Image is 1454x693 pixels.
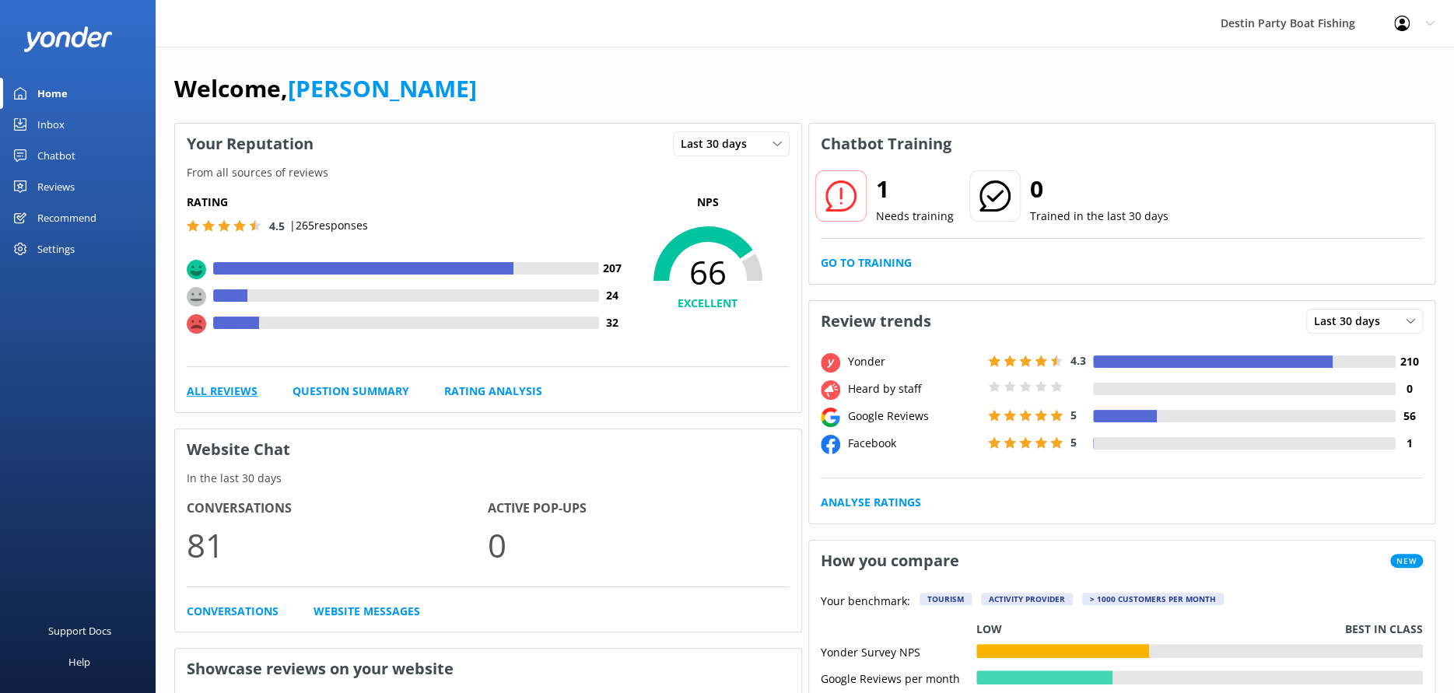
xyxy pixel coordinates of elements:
[289,217,368,234] p: | 265 responses
[187,383,258,400] a: All Reviews
[920,593,972,605] div: Tourism
[37,202,96,233] div: Recommend
[1396,353,1423,370] h4: 210
[1082,593,1224,605] div: > 1000 customers per month
[37,78,68,109] div: Home
[1070,353,1086,368] span: 4.3
[175,649,801,689] h3: Showcase reviews on your website
[444,383,542,400] a: Rating Analysis
[314,603,420,620] a: Website Messages
[23,26,113,52] img: yonder-white-logo.png
[976,621,1002,638] p: Low
[821,644,976,658] div: Yonder Survey NPS
[1345,621,1423,638] p: Best in class
[488,519,789,571] p: 0
[37,109,65,140] div: Inbox
[1070,408,1077,422] span: 5
[821,494,921,511] a: Analyse Ratings
[269,219,285,233] span: 4.5
[809,124,963,164] h3: Chatbot Training
[1396,435,1423,452] h4: 1
[175,470,801,487] p: In the last 30 days
[626,295,790,312] h4: EXCELLENT
[37,171,75,202] div: Reviews
[809,541,971,581] h3: How you compare
[187,499,488,519] h4: Conversations
[37,140,75,171] div: Chatbot
[599,260,626,277] h4: 207
[821,254,912,271] a: Go to Training
[68,646,90,677] div: Help
[626,194,790,211] p: NPS
[488,499,789,519] h4: Active Pop-ups
[37,233,75,264] div: Settings
[175,164,801,181] p: From all sources of reviews
[48,615,111,646] div: Support Docs
[821,670,976,684] div: Google Reviews per month
[1030,208,1168,225] p: Trained in the last 30 days
[1390,554,1423,568] span: New
[981,593,1073,605] div: Activity Provider
[1030,170,1168,208] h2: 0
[1396,408,1423,425] h4: 56
[187,603,279,620] a: Conversations
[599,287,626,304] h4: 24
[187,519,488,571] p: 81
[844,408,984,425] div: Google Reviews
[821,593,910,611] p: Your benchmark:
[809,301,943,341] h3: Review trends
[174,70,477,107] h1: Welcome,
[599,314,626,331] h4: 32
[175,124,325,164] h3: Your Reputation
[681,135,756,152] span: Last 30 days
[175,429,801,470] h3: Website Chat
[876,208,954,225] p: Needs training
[1396,380,1423,397] h4: 0
[844,435,984,452] div: Facebook
[844,353,984,370] div: Yonder
[1314,313,1389,330] span: Last 30 days
[293,383,409,400] a: Question Summary
[626,253,790,292] span: 66
[1070,435,1077,450] span: 5
[288,72,477,104] a: [PERSON_NAME]
[844,380,984,397] div: Heard by staff
[876,170,954,208] h2: 1
[187,194,626,211] h5: Rating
